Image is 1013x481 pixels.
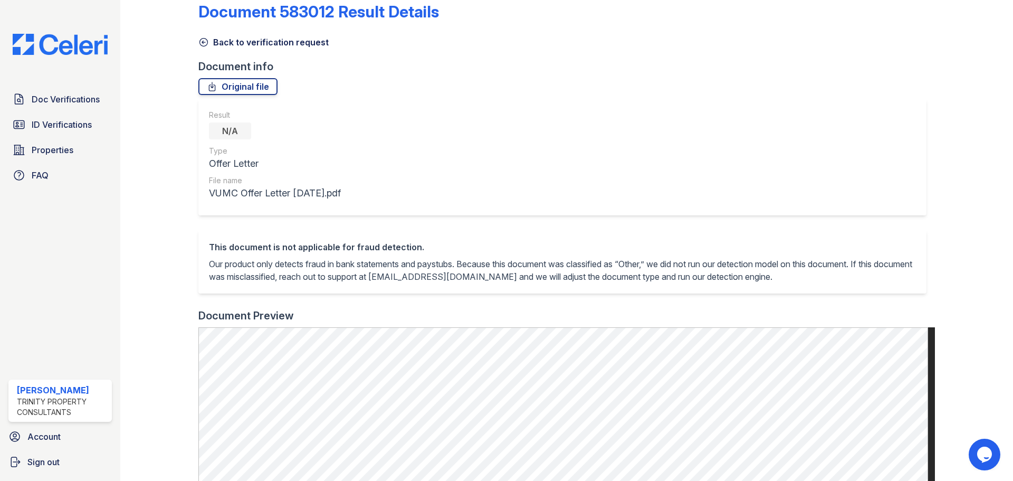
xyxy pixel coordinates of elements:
div: VUMC Offer Letter [DATE].pdf [209,186,341,201]
span: Account [27,430,61,443]
div: Result [209,110,341,120]
div: This document is not applicable for fraud detection. [209,241,916,253]
a: ID Verifications [8,114,112,135]
a: FAQ [8,165,112,186]
a: Properties [8,139,112,161]
a: Back to verification request [198,36,329,49]
div: N/A [209,122,251,139]
div: Trinity Property Consultants [17,397,108,418]
a: Sign out [4,451,116,473]
iframe: chat widget [969,439,1002,470]
span: Sign out [27,456,60,468]
div: File name [209,175,341,186]
a: Account [4,426,116,447]
span: Properties [32,144,73,156]
p: Our product only detects fraud in bank statements and paystubs. Because this document was classif... [209,258,916,283]
div: Offer Letter [209,156,341,171]
span: FAQ [32,169,49,182]
div: Document info [198,59,935,74]
a: Original file [198,78,278,95]
span: ID Verifications [32,118,92,131]
div: Document Preview [198,308,294,323]
span: Doc Verifications [32,93,100,106]
div: Type [209,146,341,156]
div: [PERSON_NAME] [17,384,108,397]
a: Doc Verifications [8,89,112,110]
img: CE_Logo_Blue-a8612792a0a2168367f1c8372b55b34899dd931a85d93a1a3d3e32e68fde9ad4.png [4,34,116,55]
a: Document 583012 Result Details [198,2,439,21]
